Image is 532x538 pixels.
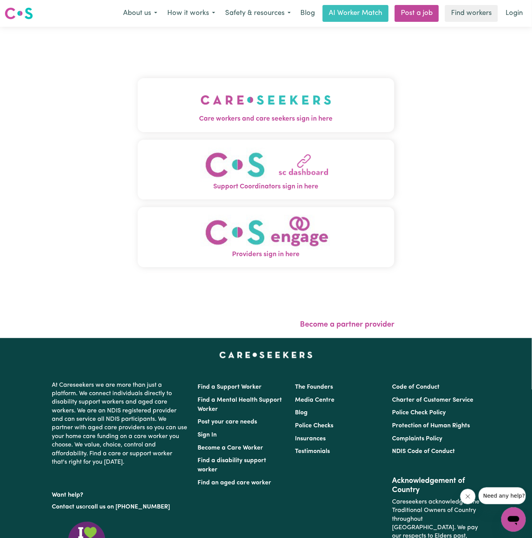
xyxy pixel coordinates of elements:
h2: Acknowledgement of Country [392,476,480,495]
a: Become a partner provider [300,321,394,329]
button: Providers sign in here [138,207,395,267]
a: Blog [295,410,308,416]
a: NDIS Code of Conduct [392,448,455,455]
span: Providers sign in here [138,250,395,260]
p: or [52,500,189,514]
a: Careseekers logo [5,5,33,22]
button: How it works [162,5,220,21]
a: Complaints Policy [392,436,442,442]
a: Media Centre [295,397,334,403]
a: Police Check Policy [392,410,446,416]
button: About us [118,5,162,21]
a: Testimonials [295,448,330,455]
a: Charter of Customer Service [392,397,473,403]
a: Contact us [52,504,82,510]
a: Code of Conduct [392,384,440,390]
img: Careseekers logo [5,7,33,20]
a: Careseekers home page [219,352,313,358]
a: Insurances [295,436,326,442]
iframe: Button to launch messaging window [501,507,526,532]
a: Blog [296,5,320,22]
span: Care workers and care seekers sign in here [138,114,395,124]
button: Care workers and care seekers sign in here [138,78,395,132]
p: At Careseekers we are more than just a platform. We connect individuals directly to disability su... [52,378,189,470]
a: Find workers [445,5,498,22]
a: AI Worker Match [323,5,389,22]
a: Protection of Human Rights [392,423,470,429]
iframe: Close message [460,489,476,504]
a: The Founders [295,384,333,390]
a: Find an aged care worker [198,480,272,486]
a: Police Checks [295,423,333,429]
a: Post your care needs [198,419,257,425]
button: Safety & resources [220,5,296,21]
span: Support Coordinators sign in here [138,182,395,192]
a: Sign In [198,432,217,438]
a: Post a job [395,5,439,22]
a: Find a Mental Health Support Worker [198,397,282,412]
iframe: Message from company [479,487,526,504]
button: Support Coordinators sign in here [138,140,395,200]
a: Login [501,5,527,22]
a: Find a Support Worker [198,384,262,390]
p: Want help? [52,488,189,499]
a: call us on [PHONE_NUMBER] [88,504,170,510]
a: Become a Care Worker [198,445,264,451]
a: Find a disability support worker [198,458,267,473]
